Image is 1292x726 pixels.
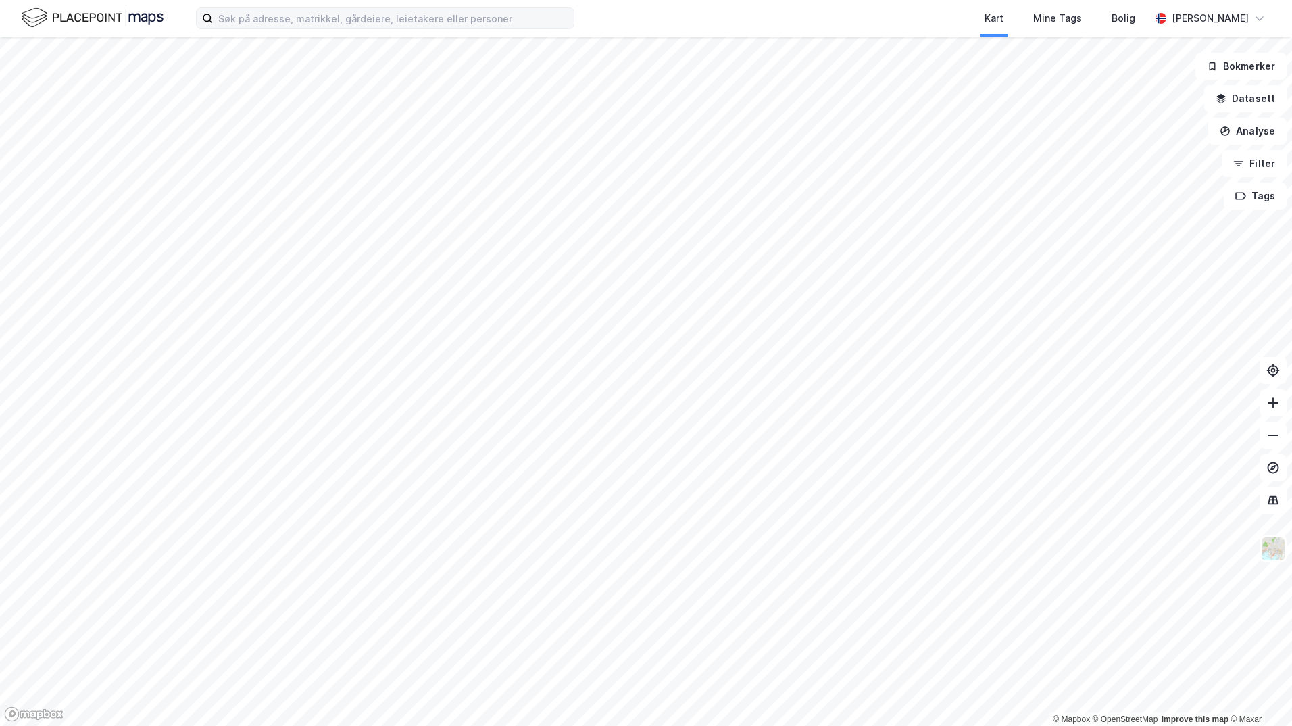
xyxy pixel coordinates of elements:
div: Bolig [1112,10,1135,26]
div: [PERSON_NAME] [1172,10,1249,26]
input: Søk på adresse, matrikkel, gårdeiere, leietakere eller personer [213,8,574,28]
div: Kart [985,10,1003,26]
img: logo.f888ab2527a4732fd821a326f86c7f29.svg [22,6,164,30]
div: Mine Tags [1033,10,1082,26]
div: Kontrollprogram for chat [1224,661,1292,726]
iframe: Chat Widget [1224,661,1292,726]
